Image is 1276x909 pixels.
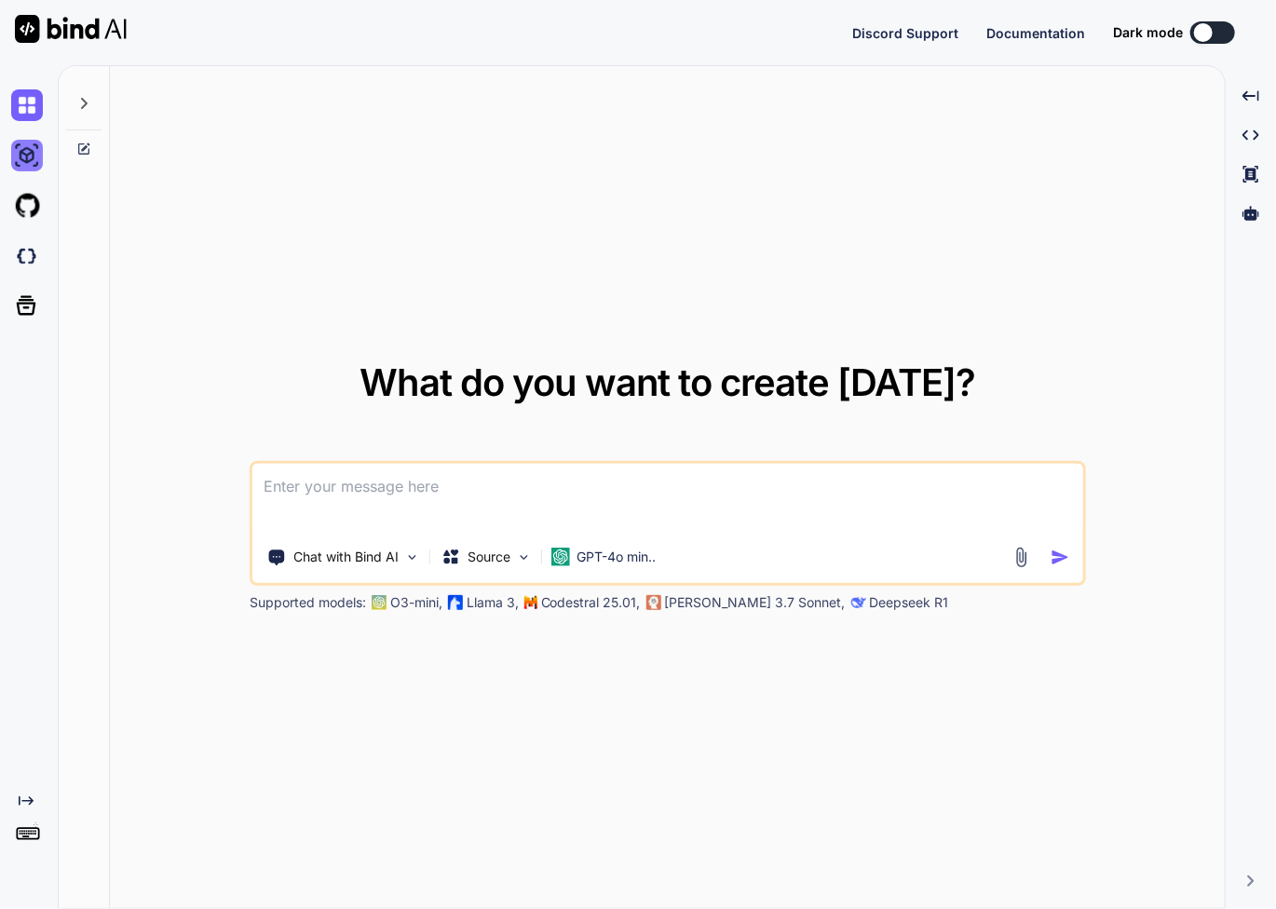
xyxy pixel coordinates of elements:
[11,140,43,171] img: ai-studio
[851,595,866,610] img: claude
[870,593,949,612] p: Deepseek R1
[516,549,532,565] img: Pick Models
[15,15,127,43] img: Bind AI
[524,596,537,609] img: Mistral-AI
[448,595,463,610] img: Llama2
[1051,548,1070,567] img: icon
[852,23,958,43] button: Discord Support
[390,593,442,612] p: O3-mini,
[11,190,43,222] img: githubLight
[11,89,43,121] img: chat
[646,595,661,610] img: claude
[541,593,641,612] p: Codestral 25.01,
[467,593,519,612] p: Llama 3,
[11,240,43,272] img: darkCloudIdeIcon
[250,593,366,612] p: Supported models:
[986,25,1085,41] span: Documentation
[404,549,420,565] img: Pick Tools
[372,595,387,610] img: GPT-4
[293,548,399,566] p: Chat with Bind AI
[665,593,846,612] p: [PERSON_NAME] 3.7 Sonnet,
[1113,23,1183,42] span: Dark mode
[852,25,958,41] span: Discord Support
[986,23,1085,43] button: Documentation
[360,360,975,405] span: What do you want to create [DATE]?
[1011,547,1032,568] img: attachment
[551,548,570,566] img: GPT-4o mini
[577,548,657,566] p: GPT-4o min..
[468,548,510,566] p: Source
